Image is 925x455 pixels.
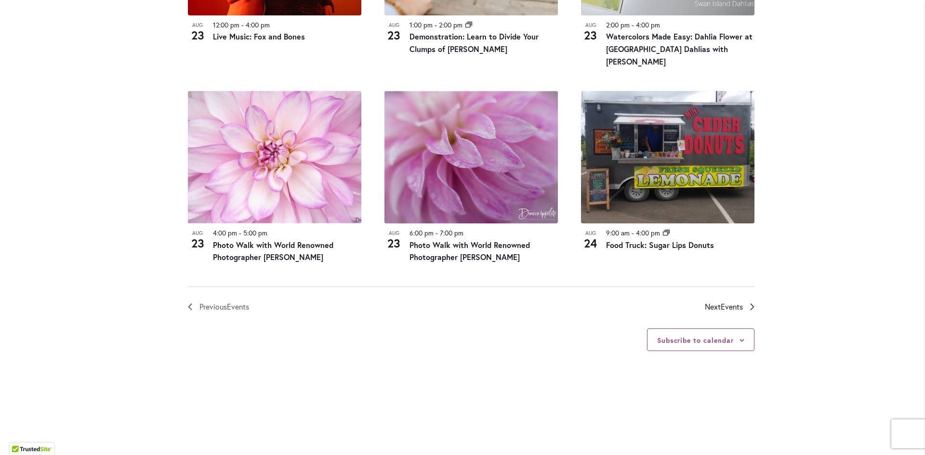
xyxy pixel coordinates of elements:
[213,20,239,29] time: 12:00 pm
[227,301,249,312] span: Events
[7,421,34,448] iframe: Launch Accessibility Center
[721,301,743,312] span: Events
[410,20,433,29] time: 1:00 pm
[384,235,404,251] span: 23
[410,228,434,237] time: 6:00 pm
[199,300,249,313] span: Previous
[188,229,207,237] span: Aug
[384,27,404,43] span: 23
[410,240,530,262] a: Photo Walk with World Renowned Photographer [PERSON_NAME]
[410,31,539,54] a: Demonstration: Learn to Divide Your Clumps of [PERSON_NAME]
[606,20,630,29] time: 2:00 pm
[188,235,207,251] span: 23
[439,20,462,29] time: 2:00 pm
[188,300,249,313] a: Previous Events
[246,20,270,29] time: 4:00 pm
[213,228,237,237] time: 4:00 pm
[632,20,634,29] span: -
[243,228,267,237] time: 5:00 pm
[384,21,404,29] span: Aug
[241,20,244,29] span: -
[606,228,630,237] time: 9:00 am
[581,91,754,223] img: Food Truck: Sugar Lips Apple Cider Donuts
[705,300,754,313] a: Next Events
[581,27,600,43] span: 23
[435,20,437,29] span: -
[581,229,600,237] span: Aug
[239,228,241,237] span: -
[705,300,743,313] span: Next
[436,228,438,237] span: -
[384,229,404,237] span: Aug
[188,91,361,223] img: f1b78530115ff59d11a9c518c7eebb68
[606,240,714,250] a: Food Truck: Sugar Lips Donuts
[213,240,333,262] a: Photo Walk with World Renowned Photographer [PERSON_NAME]
[213,31,305,41] a: Live Music: Fox and Bones
[606,31,753,66] a: Watercolors Made Easy: Dahlia Flower at [GEOGRAPHIC_DATA] Dahlias with [PERSON_NAME]
[440,228,463,237] time: 7:00 pm
[636,20,660,29] time: 4:00 pm
[581,21,600,29] span: Aug
[384,91,558,223] img: 5c828a9c89a81772e6435976a89a09c3
[188,27,207,43] span: 23
[632,228,634,237] span: -
[657,336,734,345] button: Subscribe to calendar
[636,228,660,237] time: 4:00 pm
[188,21,207,29] span: Aug
[581,235,600,251] span: 24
